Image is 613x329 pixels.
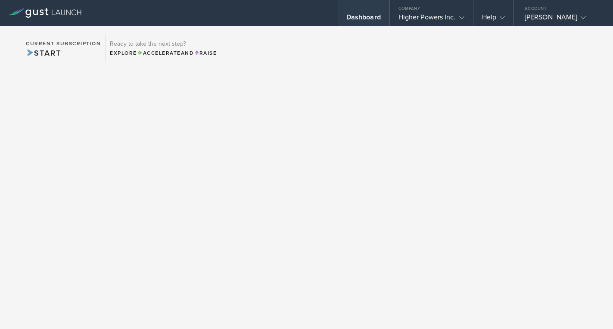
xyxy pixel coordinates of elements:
[482,13,505,26] div: Help
[26,41,101,46] h2: Current Subscription
[137,50,194,56] span: and
[105,34,221,61] div: Ready to take the next step?ExploreAccelerateandRaise
[346,13,381,26] div: Dashboard
[110,41,217,47] h3: Ready to take the next step?
[398,13,464,26] div: Higher Powers Inc.
[110,49,217,57] div: Explore
[26,48,61,58] span: Start
[137,50,181,56] span: Accelerate
[525,13,598,26] div: [PERSON_NAME]
[194,50,217,56] span: Raise
[570,288,613,329] iframe: Chat Widget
